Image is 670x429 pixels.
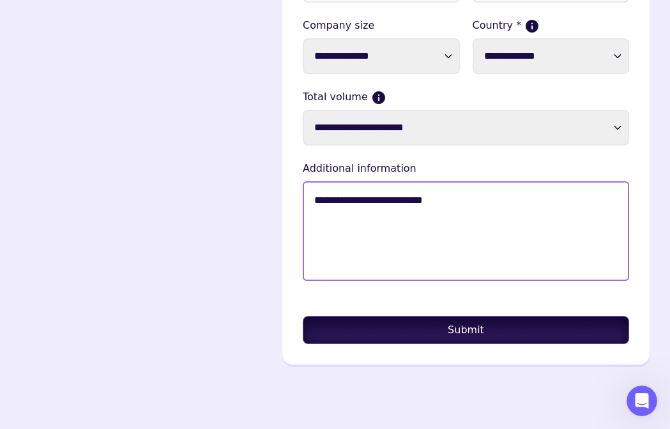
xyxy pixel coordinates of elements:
[303,161,629,176] lable: Additional information
[526,20,538,32] button: If more than one country, please select where the majority of your sales come from.
[303,316,629,344] button: Submit
[303,18,460,33] label: Company size
[373,92,384,103] button: Current monthly volume your business makes in USD
[473,18,630,33] label: Country *
[627,386,657,416] iframe: Intercom live chat
[303,89,629,105] label: Total volume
